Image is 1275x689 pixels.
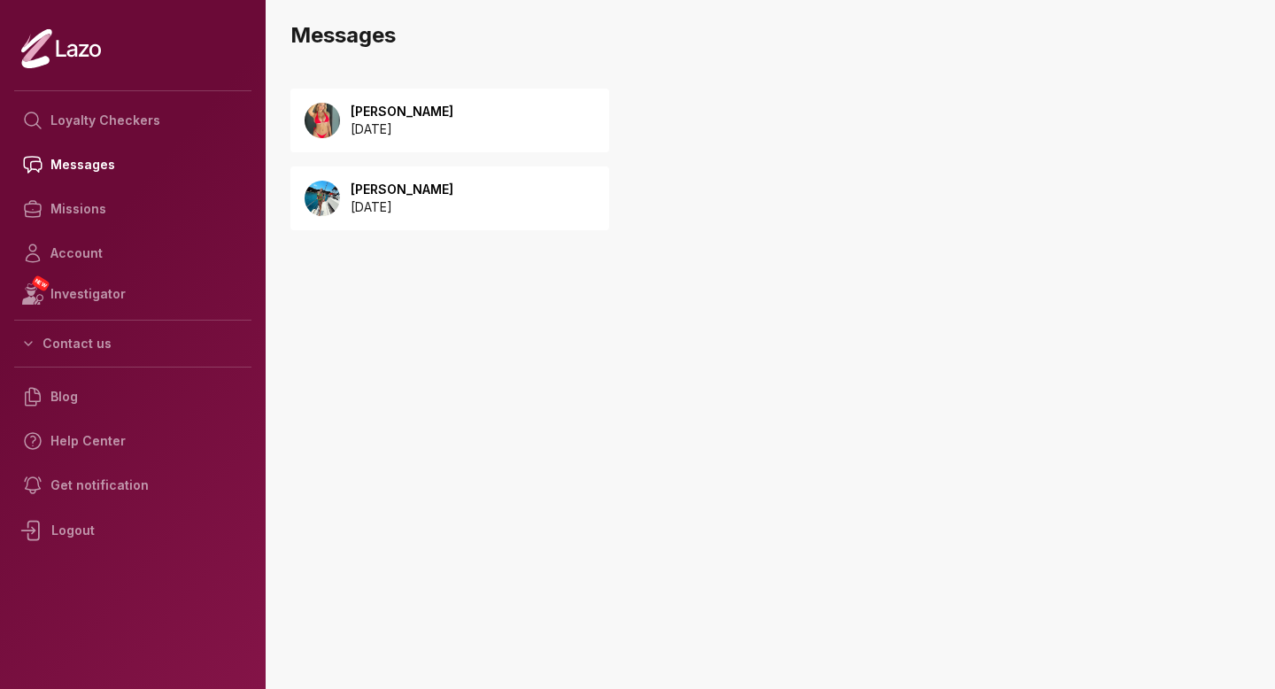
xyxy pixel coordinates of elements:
a: Get notification [14,463,251,507]
img: 520ecdbb-042a-4e5d-99ca-1af144eed449 [305,103,340,138]
a: Account [14,231,251,275]
a: Blog [14,375,251,419]
p: [PERSON_NAME] [351,103,453,120]
button: Contact us [14,328,251,360]
a: Loyalty Checkers [14,98,251,143]
p: [DATE] [351,120,453,138]
a: NEWInvestigator [14,275,251,313]
a: Help Center [14,419,251,463]
a: Missions [14,187,251,231]
p: [DATE] [351,198,453,216]
div: Logout [14,507,251,554]
p: [PERSON_NAME] [351,181,453,198]
span: NEW [31,275,50,292]
h3: Messages [290,21,1261,50]
img: d6f4b227-b254-4e79-8293-37f90886033e [305,181,340,216]
a: Messages [14,143,251,187]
